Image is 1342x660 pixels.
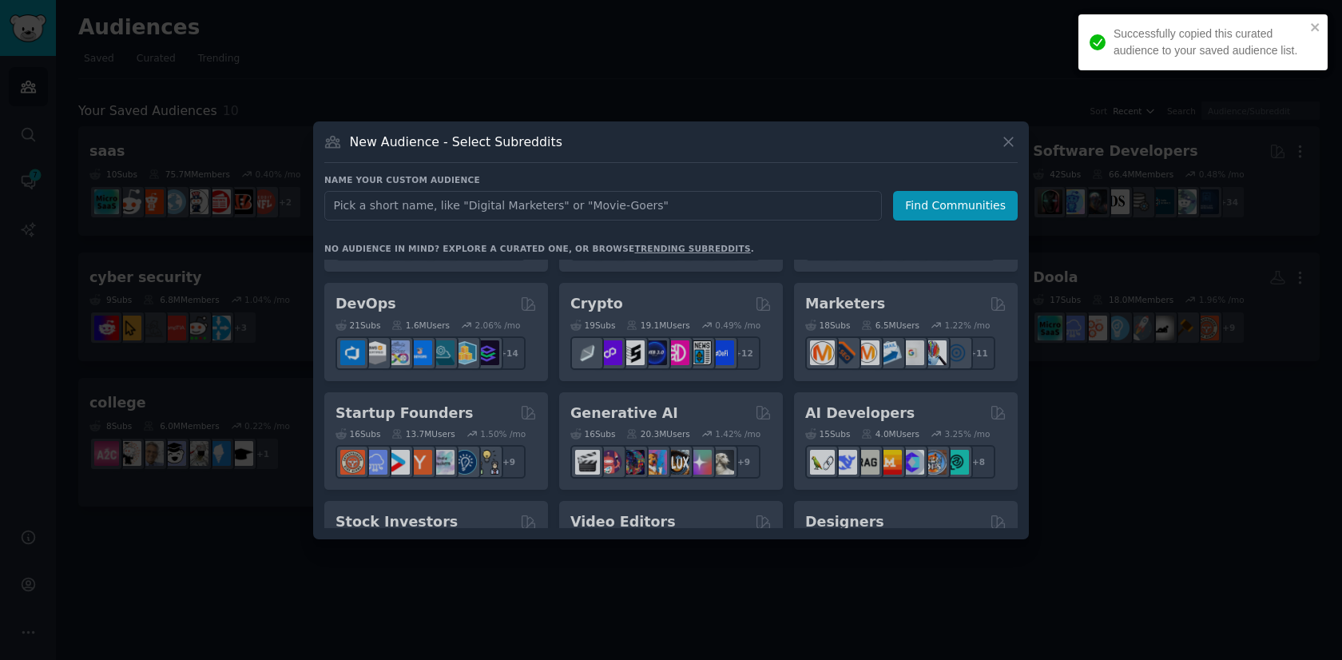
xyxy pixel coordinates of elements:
[1114,26,1305,59] div: Successfully copied this curated audience to your saved audience list.
[324,191,882,221] input: Pick a short name, like "Digital Marketers" or "Movie-Goers"
[1310,21,1321,34] button: close
[324,243,754,254] div: No audience in mind? Explore a curated one, or browse .
[893,191,1018,221] button: Find Communities
[350,133,562,150] h3: New Audience - Select Subreddits
[324,174,1018,185] h3: Name your custom audience
[634,244,750,253] a: trending subreddits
